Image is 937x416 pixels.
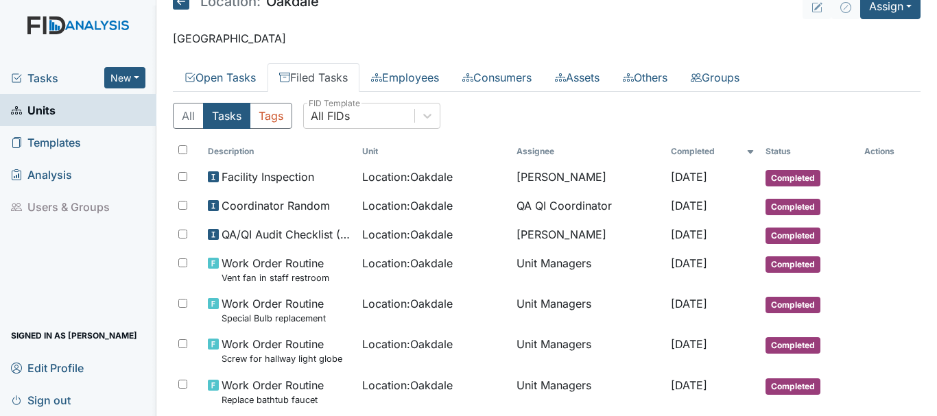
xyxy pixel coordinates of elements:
[679,63,751,92] a: Groups
[511,249,665,290] td: Unit Managers
[665,140,760,163] th: Toggle SortBy
[760,140,859,163] th: Toggle SortBy
[511,163,665,192] td: [PERSON_NAME]
[766,170,820,186] span: Completed
[104,67,145,88] button: New
[11,325,137,346] span: Signed in as [PERSON_NAME]
[222,336,342,365] span: Work Order Routine Screw for hallway light globe
[222,295,326,325] span: Work Order Routine Special Bulb replacement
[611,63,679,92] a: Others
[11,164,72,185] span: Analysis
[222,226,351,243] span: QA/QI Audit Checklist (ICF)
[451,63,543,92] a: Consumers
[222,352,342,365] small: Screw for hallway light globe
[671,228,707,241] span: [DATE]
[357,140,511,163] th: Toggle SortBy
[362,255,453,271] span: Location : Oakdale
[766,228,820,244] span: Completed
[11,132,81,153] span: Templates
[766,256,820,273] span: Completed
[511,371,665,412] td: Unit Managers
[671,170,707,184] span: [DATE]
[222,393,324,406] small: Replace bathtub faucet
[362,169,453,185] span: Location : Oakdale
[511,140,665,163] th: Assignee
[173,30,921,47] p: [GEOGRAPHIC_DATA]
[362,377,453,393] span: Location : Oakdale
[173,103,292,129] div: Type filter
[173,63,268,92] a: Open Tasks
[268,63,359,92] a: Filed Tasks
[671,337,707,351] span: [DATE]
[11,70,104,86] a: Tasks
[178,145,187,154] input: Toggle All Rows Selected
[222,197,330,214] span: Coordinator Random
[11,99,56,121] span: Units
[511,330,665,371] td: Unit Managers
[362,226,453,243] span: Location : Oakdale
[222,377,324,406] span: Work Order Routine Replace bathtub faucet
[11,357,84,378] span: Edit Profile
[362,336,453,352] span: Location : Oakdale
[173,103,204,129] button: All
[359,63,451,92] a: Employees
[671,199,707,212] span: [DATE]
[511,290,665,330] td: Unit Managers
[766,337,820,354] span: Completed
[671,297,707,310] span: [DATE]
[671,256,707,270] span: [DATE]
[202,140,357,163] th: Toggle SortBy
[11,389,71,411] span: Sign out
[203,103,250,129] button: Tasks
[543,63,611,92] a: Assets
[859,140,921,163] th: Actions
[511,192,665,221] td: QA QI Coordinator
[766,297,820,313] span: Completed
[671,378,707,392] span: [DATE]
[362,197,453,214] span: Location : Oakdale
[362,295,453,312] span: Location : Oakdale
[766,199,820,215] span: Completed
[222,169,314,185] span: Facility Inspection
[250,103,292,129] button: Tags
[311,108,350,124] div: All FIDs
[766,378,820,395] span: Completed
[222,255,329,284] span: Work Order Routine Vent fan in staff restroom
[511,221,665,249] td: [PERSON_NAME]
[222,271,329,284] small: Vent fan in staff restroom
[222,312,326,325] small: Special Bulb replacement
